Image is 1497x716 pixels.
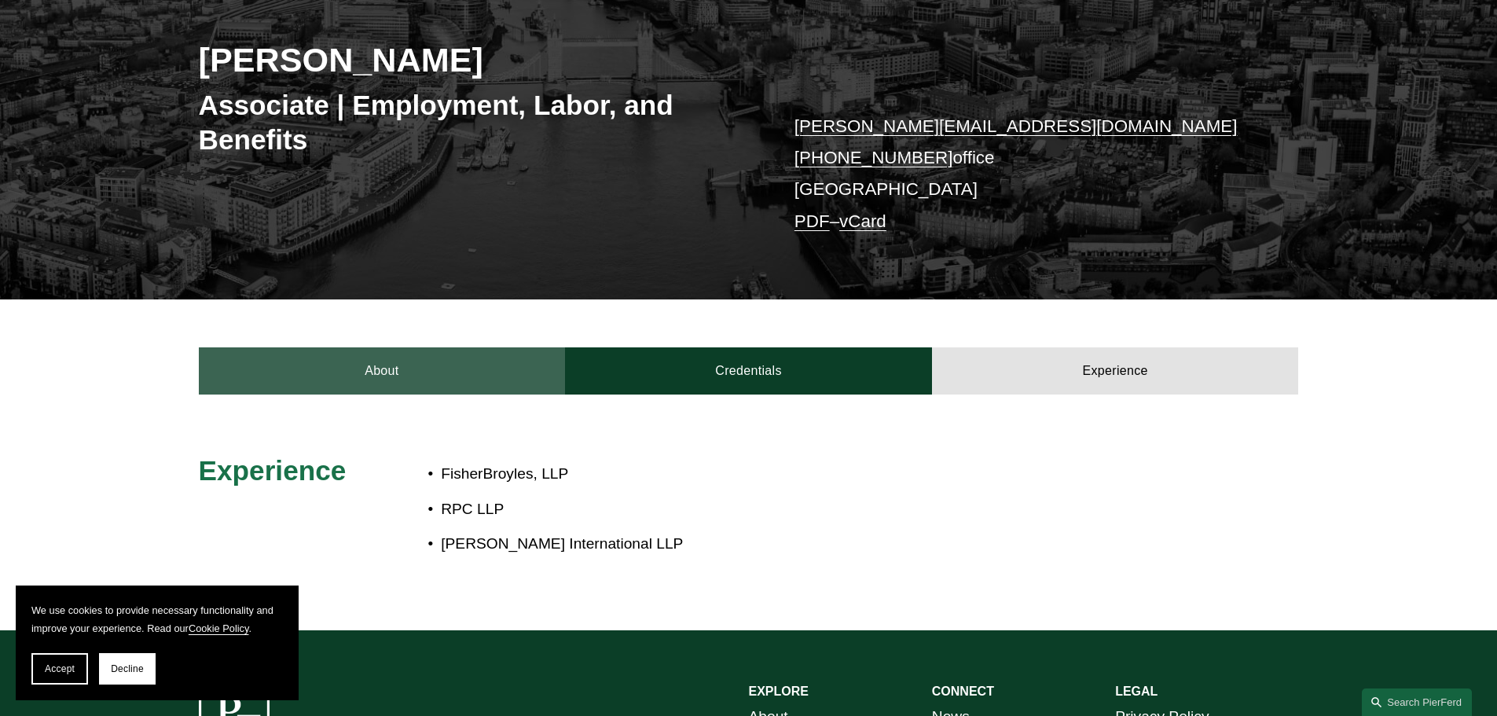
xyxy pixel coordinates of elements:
h2: [PERSON_NAME] [199,39,749,80]
span: Experience [199,455,347,486]
a: Cookie Policy [189,622,249,634]
span: Decline [111,663,144,674]
a: [PERSON_NAME][EMAIL_ADDRESS][DOMAIN_NAME] [794,116,1238,136]
strong: LEGAL [1115,685,1158,698]
a: About [199,347,566,395]
a: Experience [932,347,1299,395]
strong: EXPLORE [749,685,809,698]
p: FisherBroyles, LLP [441,461,1161,488]
button: Accept [31,653,88,685]
p: We use cookies to provide necessary functionality and improve your experience. Read our . [31,601,283,637]
a: Credentials [565,347,932,395]
p: RPC LLP [441,496,1161,523]
span: Accept [45,663,75,674]
p: office [GEOGRAPHIC_DATA] – [794,111,1253,237]
section: Cookie banner [16,586,299,700]
a: [PHONE_NUMBER] [794,148,953,167]
a: vCard [839,211,886,231]
button: Decline [99,653,156,685]
p: [PERSON_NAME] International LLP [441,531,1161,558]
a: PDF [794,211,830,231]
h3: Associate | Employment, Labor, and Benefits [199,88,749,156]
strong: CONNECT [932,685,994,698]
a: Search this site [1362,688,1472,716]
